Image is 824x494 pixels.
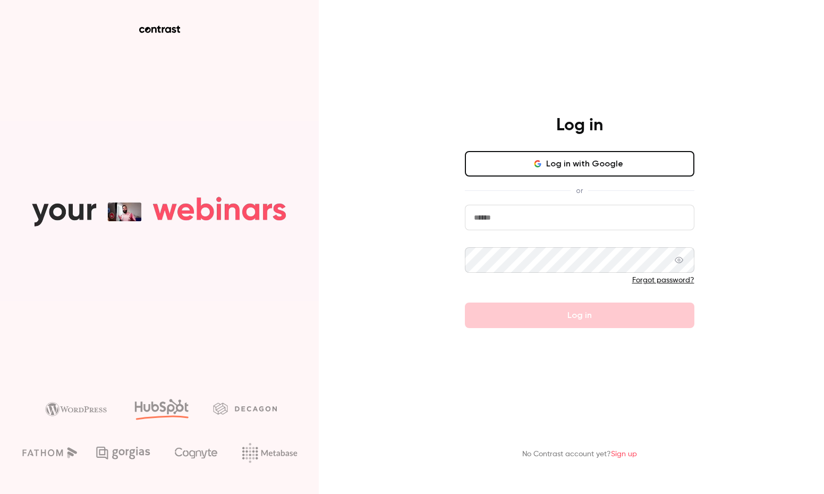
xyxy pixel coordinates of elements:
a: Forgot password? [632,277,694,284]
a: Sign up [611,450,637,458]
img: decagon [213,403,277,414]
p: No Contrast account yet? [522,449,637,460]
h4: Log in [556,115,603,136]
button: Log in with Google [465,151,694,177]
span: or [571,185,588,196]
